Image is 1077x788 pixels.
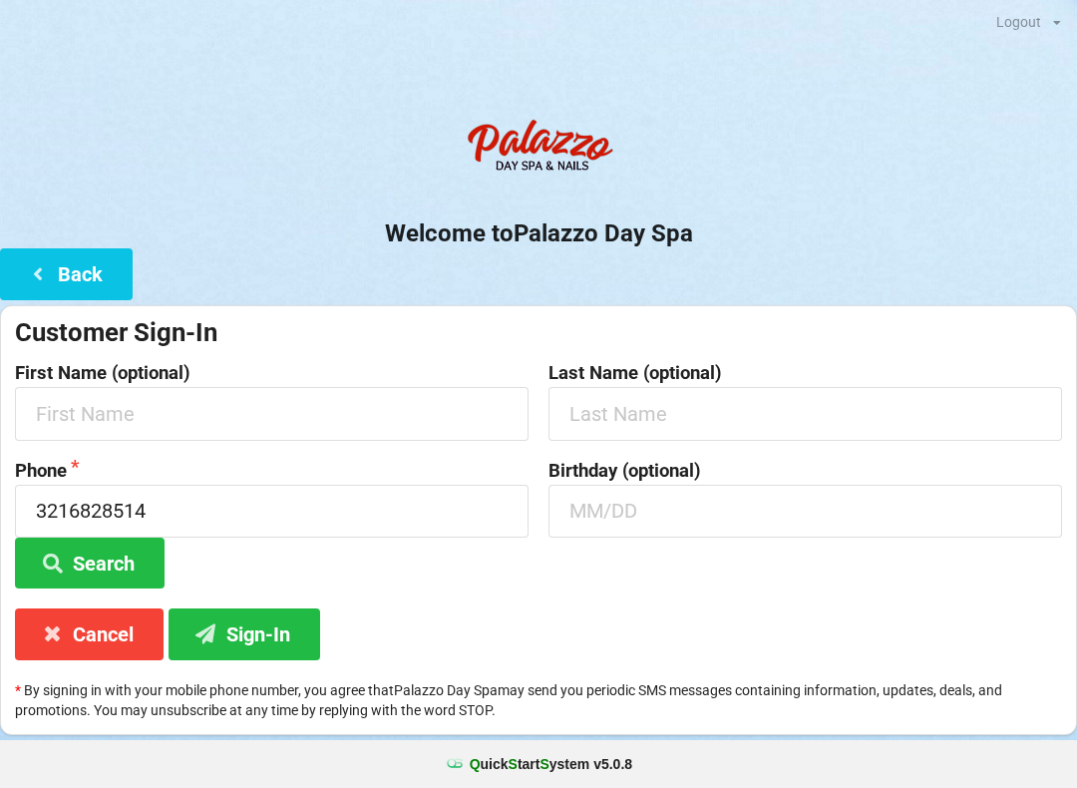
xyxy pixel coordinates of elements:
span: S [509,756,518,772]
span: Q [470,756,481,772]
img: favicon.ico [445,754,465,774]
b: uick tart ystem v 5.0.8 [470,754,632,774]
span: S [539,756,548,772]
div: Logout [996,15,1041,29]
button: Sign-In [169,608,320,659]
input: First Name [15,387,529,440]
img: PalazzoDaySpaNails-Logo.png [459,109,618,189]
div: Customer Sign-In [15,316,1062,349]
label: Last Name (optional) [548,363,1062,383]
label: Birthday (optional) [548,461,1062,481]
button: Cancel [15,608,164,659]
input: 1234567890 [15,485,529,538]
p: By signing in with your mobile phone number, you agree that Palazzo Day Spa may send you periodic... [15,680,1062,720]
input: MM/DD [548,485,1062,538]
button: Search [15,538,165,589]
input: Last Name [548,387,1062,440]
label: First Name (optional) [15,363,529,383]
label: Phone [15,461,529,481]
